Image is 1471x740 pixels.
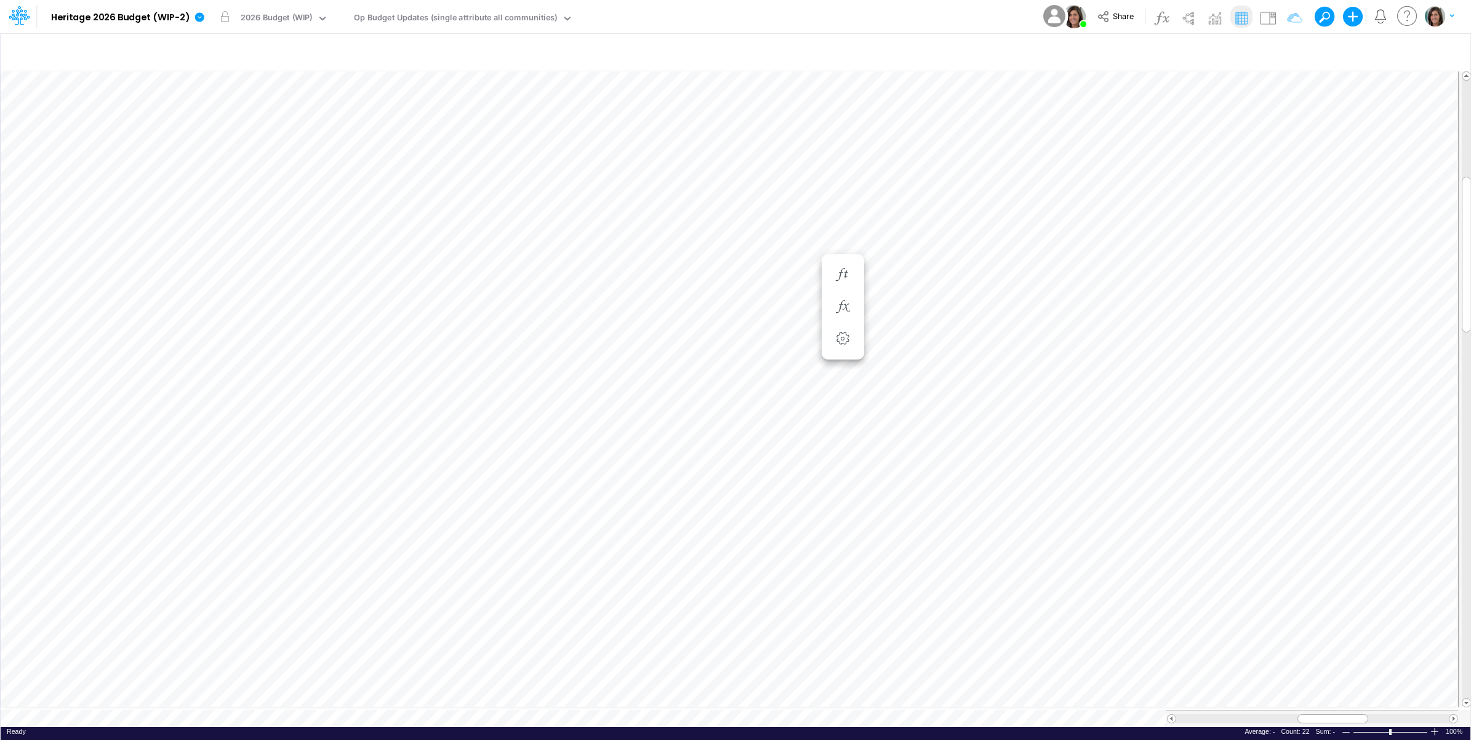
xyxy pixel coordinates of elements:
[51,12,190,23] b: Heritage 2026 Budget (WIP-2)
[241,12,313,26] div: 2026 Budget (WIP)
[1316,727,1335,736] div: Sum of selected cells
[1316,728,1335,735] span: Sum: -
[1245,727,1275,736] div: Average of selected cells
[1446,727,1464,736] span: 100%
[354,12,557,26] div: Op Budget Updates (single attribute all communities)
[1353,727,1430,736] div: Zoom
[1245,728,1275,735] span: Average: -
[1281,728,1309,735] span: Count: 22
[1341,728,1351,737] div: Zoom Out
[1281,727,1309,736] div: Number of selected cells that contain data
[1113,11,1134,20] span: Share
[11,39,1203,64] input: Type a title here
[1430,727,1440,736] div: Zoom In
[1389,729,1392,735] div: Zoom
[7,728,26,735] span: Ready
[1091,7,1142,26] button: Share
[1062,5,1086,28] img: User Image Icon
[1446,727,1464,736] div: Zoom level
[1374,9,1388,23] a: Notifications
[7,727,26,736] div: In Ready mode
[1040,2,1068,30] img: User Image Icon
